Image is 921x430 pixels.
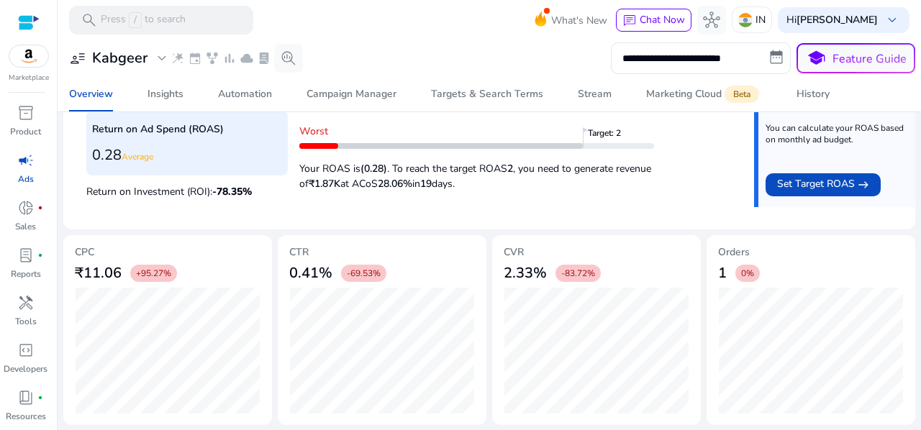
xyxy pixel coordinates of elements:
[17,104,35,122] span: inventory_2
[797,13,878,27] b: [PERSON_NAME]
[17,389,35,406] span: book_4
[242,185,252,198] span: %
[218,89,272,99] div: Automation
[240,51,254,65] span: cloud
[766,122,904,145] p: You can calculate your ROAS based on monthly ad budget.
[122,151,153,163] span: Average
[171,51,185,65] span: wand_stars
[725,86,759,103] span: Beta
[257,51,271,65] span: lab_profile
[507,162,513,175] b: 2
[148,89,183,99] div: Insights
[884,12,901,29] span: keyboard_arrow_down
[299,154,654,191] p: Your ROAS is . To reach the target ROAS , you need to generate revenue of at ACoS in days.
[640,13,685,27] span: Chat Now
[18,173,34,186] p: Ads
[17,152,35,169] span: campaign
[37,205,43,211] span: fiber_manual_record
[718,247,904,259] h5: Orders
[378,177,412,191] b: 28.06%
[420,177,432,191] b: 19
[9,45,48,67] img: amazon.svg
[777,176,855,193] span: Set Target ROAS
[75,247,260,259] h5: CPC
[289,247,475,259] h5: CTR
[37,395,43,401] span: fiber_manual_record
[858,176,869,193] mat-icon: east
[309,177,340,191] b: ₹1.87K
[17,342,35,359] span: code_blocks
[129,12,142,28] span: /
[718,265,727,282] h3: 1
[766,173,881,196] button: Set Target ROAS
[205,51,219,65] span: family_history
[15,315,37,328] p: Tools
[86,180,288,199] p: Return on Investment (ROI):
[92,50,148,67] h3: Kabgeer
[9,73,49,83] p: Marketplace
[551,8,607,33] span: What's New
[347,267,381,279] span: -69.53%
[797,89,830,99] div: History
[17,247,35,264] span: lab_profile
[832,50,907,68] p: Feature Guide
[786,15,878,25] p: Hi
[289,265,332,282] h3: 0.41%
[17,199,35,216] span: donut_small
[69,89,113,99] div: Overview
[4,362,47,375] p: Developers
[10,125,41,138] p: Product
[307,89,396,99] div: Campaign Manager
[75,265,122,282] h3: ₹11.06
[101,12,186,28] p: Press to search
[17,294,35,311] span: handyman
[299,124,654,139] p: Worst
[92,122,282,137] p: Return on Ad Spend (ROAS)
[6,410,46,423] p: Resources
[69,50,86,67] span: user_attributes
[37,252,43,258] span: fiber_manual_record
[703,12,720,29] span: hub
[697,6,726,35] button: hub
[504,247,689,259] h5: CVR
[15,220,36,233] p: Sales
[646,88,762,100] div: Marketing Cloud
[212,185,252,198] span: -78.35
[741,267,754,279] span: 0%
[81,12,98,29] span: search
[588,127,638,149] span: Target: 2
[136,267,171,279] span: +95.27%
[153,50,171,67] span: expand_more
[797,43,915,73] button: schoolFeature Guide
[188,51,202,65] span: event
[222,51,237,65] span: bar_chart
[578,89,612,99] div: Stream
[360,162,387,175] b: (0.28)
[738,13,753,27] img: in.svg
[504,265,547,282] h3: 2.33%
[274,44,303,73] button: search_insights
[622,14,637,28] span: chat
[92,147,282,164] h3: 0.28
[756,7,766,32] p: IN
[431,89,543,99] div: Targets & Search Terms
[806,48,827,69] span: school
[616,9,691,32] button: chatChat Now
[11,267,41,280] p: Reports
[561,267,595,279] span: -83.72%
[280,50,297,67] span: search_insights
